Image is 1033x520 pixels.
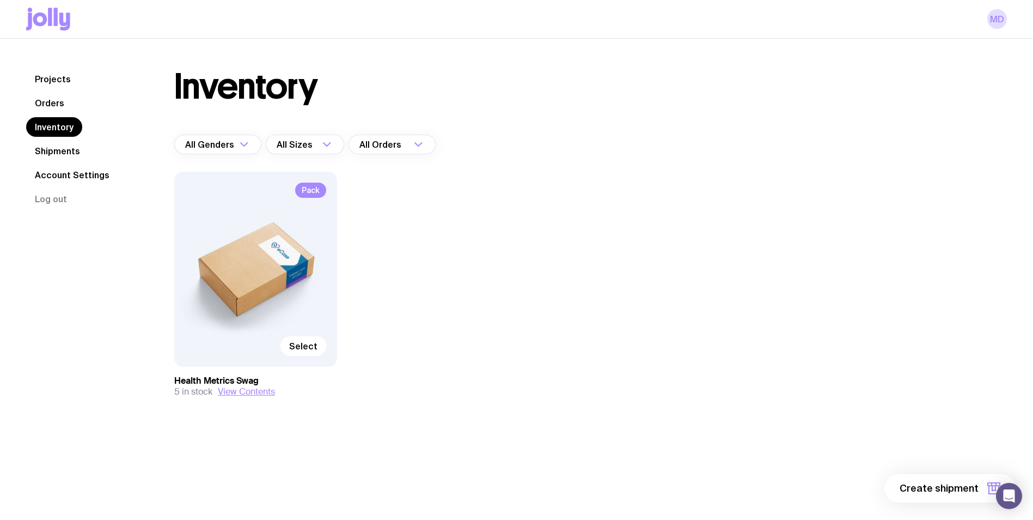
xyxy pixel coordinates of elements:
div: Search for option [349,135,436,154]
input: Search for option [404,135,411,154]
a: Shipments [26,141,89,161]
div: Open Intercom Messenger [996,483,1022,509]
div: Search for option [266,135,344,154]
span: Create shipment [900,482,979,495]
input: Search for option [315,135,319,154]
a: MD [987,9,1007,29]
a: Inventory [26,117,82,137]
span: All Genders [185,135,236,154]
h1: Inventory [174,69,317,104]
button: Log out [26,189,76,209]
button: Create shipment [884,474,1016,503]
span: All Orders [359,135,404,154]
span: All Sizes [277,135,315,154]
a: Orders [26,93,73,113]
span: Select [289,341,317,352]
span: 5 in stock [174,386,212,397]
div: Search for option [174,135,261,154]
span: Pack [295,183,326,198]
a: Account Settings [26,165,118,185]
button: View Contents [218,386,275,397]
a: Projects [26,69,80,89]
h3: Health Metrics Swag [174,376,337,386]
